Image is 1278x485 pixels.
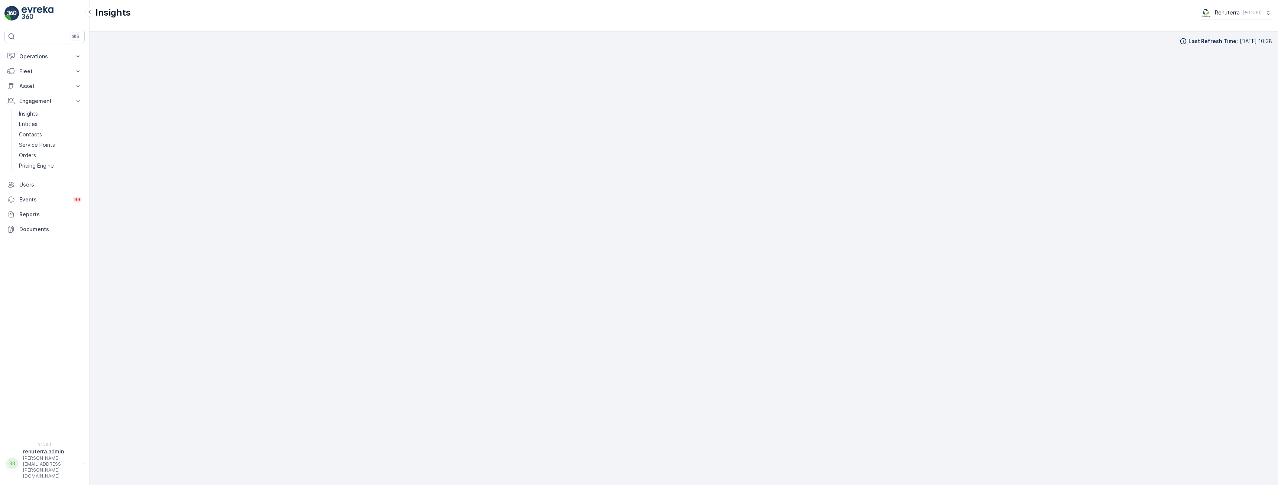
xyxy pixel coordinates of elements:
[19,141,55,149] p: Service Points
[19,226,82,233] p: Documents
[19,162,54,169] p: Pricing Engine
[4,94,85,109] button: Engagement
[4,207,85,222] a: Reports
[4,442,85,446] span: v 1.50.1
[19,68,70,75] p: Fleet
[6,457,18,469] div: RR
[16,119,85,129] a: Entities
[22,6,53,21] img: logo_light-DOdMpM7g.png
[19,196,68,203] p: Events
[95,7,131,19] p: Insights
[19,97,70,105] p: Engagement
[23,455,79,479] p: [PERSON_NAME][EMAIL_ADDRESS][PERSON_NAME][DOMAIN_NAME]
[19,181,82,188] p: Users
[23,448,79,455] p: renuterra.admin
[4,192,85,207] a: Events99
[1200,6,1272,19] button: Renuterra(+04:00)
[19,83,70,90] p: Asset
[1200,9,1212,17] img: Screenshot_2024-07-26_at_13.33.01.png
[4,64,85,79] button: Fleet
[19,152,36,159] p: Orders
[4,49,85,64] button: Operations
[1188,38,1238,45] p: Last Refresh Time :
[16,150,85,161] a: Orders
[16,161,85,171] a: Pricing Engine
[16,140,85,150] a: Service Points
[19,131,42,138] p: Contacts
[1240,38,1272,45] p: [DATE] 10:38
[4,177,85,192] a: Users
[1243,10,1262,16] p: ( +04:00 )
[4,79,85,94] button: Asset
[19,211,82,218] p: Reports
[4,448,85,479] button: RRrenuterra.admin[PERSON_NAME][EMAIL_ADDRESS][PERSON_NAME][DOMAIN_NAME]
[72,33,80,39] p: ⌘B
[16,109,85,119] a: Insights
[74,197,80,203] p: 99
[19,120,38,128] p: Entities
[4,6,19,21] img: logo
[19,110,38,117] p: Insights
[1215,9,1240,16] p: Renuterra
[16,129,85,140] a: Contacts
[19,53,70,60] p: Operations
[4,222,85,237] a: Documents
